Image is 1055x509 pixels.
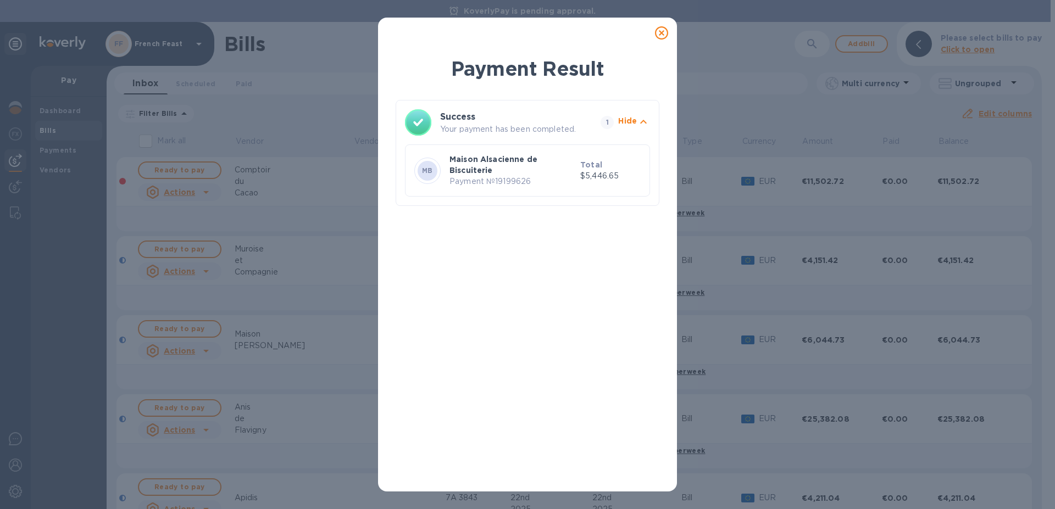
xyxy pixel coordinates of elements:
p: Hide [618,115,637,126]
button: Hide [618,115,650,130]
p: $5,446.65 [580,170,641,182]
h1: Payment Result [396,55,659,82]
h3: Success [440,110,581,124]
p: Maison Alsacienne de Biscuiterie [449,154,576,176]
b: Total [580,160,602,169]
p: Your payment has been completed. [440,124,596,135]
span: 1 [601,116,614,129]
b: MB [422,166,433,175]
p: Payment № 19199626 [449,176,576,187]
